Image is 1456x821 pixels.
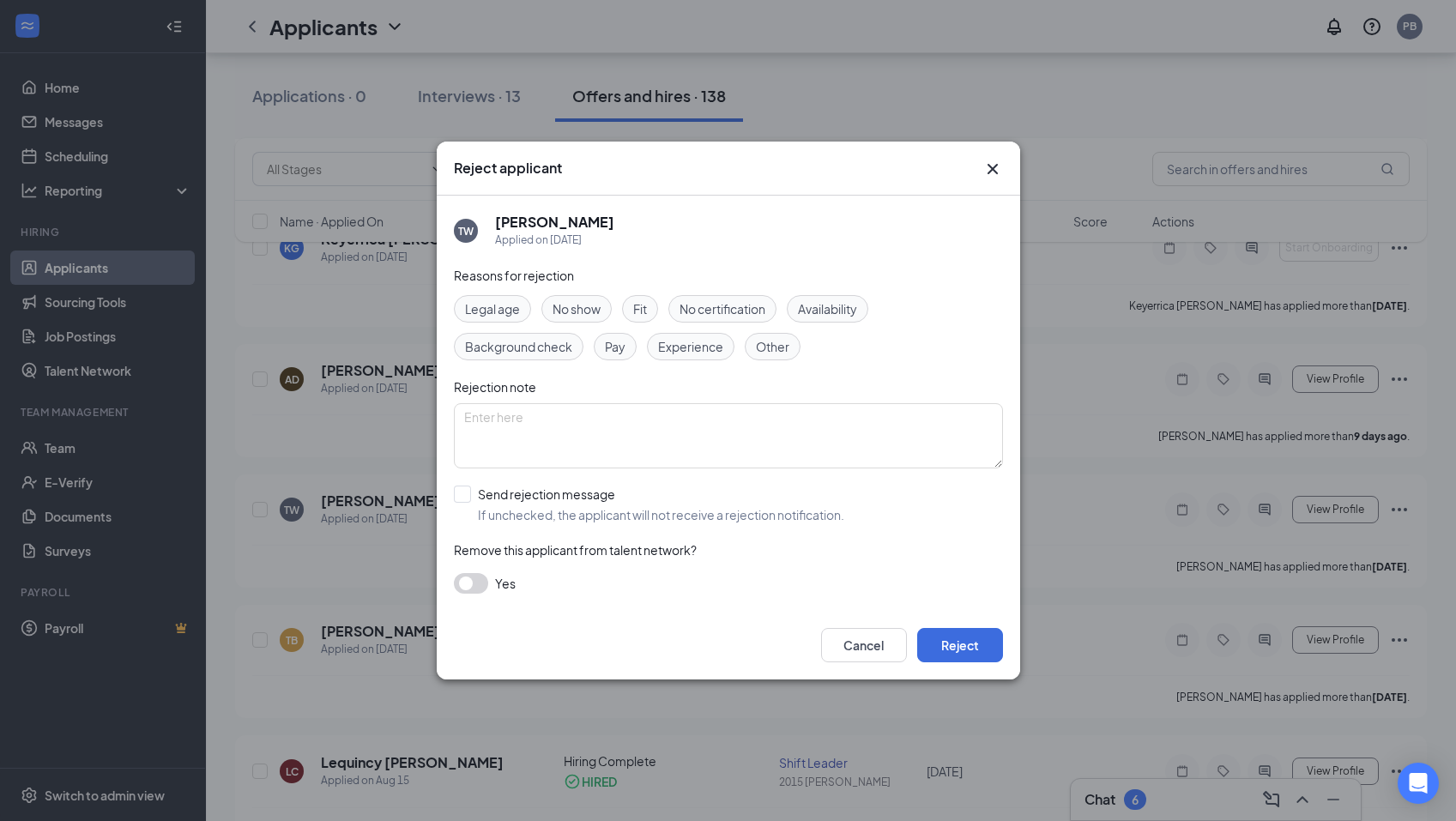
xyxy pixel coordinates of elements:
[798,299,857,318] span: Availability
[495,213,614,232] h5: [PERSON_NAME]
[658,337,723,356] span: Experience
[465,299,520,318] span: Legal age
[454,379,536,395] span: Rejection note
[495,232,614,249] div: Applied on [DATE]
[454,542,697,558] span: Remove this applicant from talent network?
[756,337,789,356] span: Other
[633,299,647,318] span: Fit
[917,628,1003,662] button: Reject
[982,159,1003,179] button: Close
[605,337,625,356] span: Pay
[495,573,516,594] span: Yes
[458,224,474,238] div: TW
[982,159,1003,179] svg: Cross
[821,628,907,662] button: Cancel
[553,299,601,318] span: No show
[454,268,574,283] span: Reasons for rejection
[680,299,765,318] span: No certification
[465,337,572,356] span: Background check
[1398,763,1439,804] div: Open Intercom Messenger
[454,159,562,178] h3: Reject applicant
